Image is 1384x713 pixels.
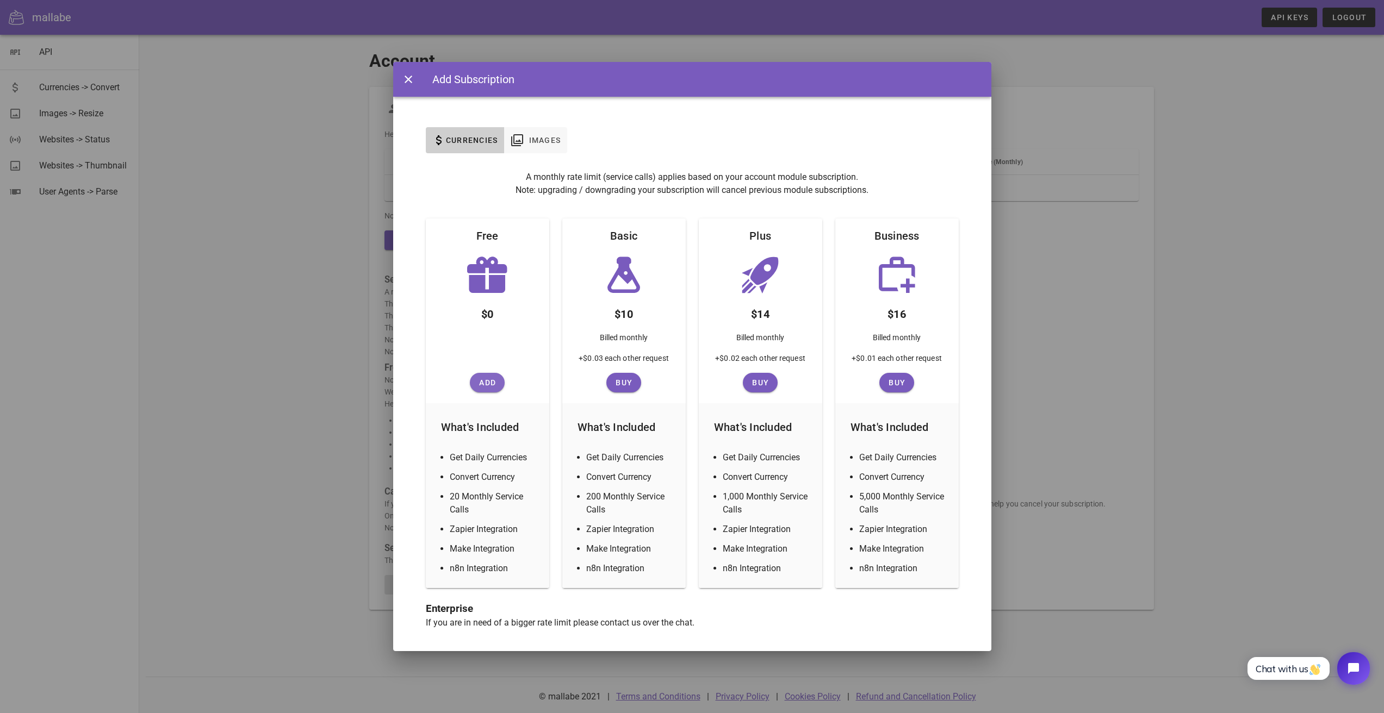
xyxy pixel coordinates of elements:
[606,297,642,327] div: $10
[586,471,675,484] li: Convert Currency
[473,297,502,327] div: $0
[723,490,811,516] li: 1,000 Monthly Service Calls
[879,373,914,392] button: Buy
[884,378,910,387] span: Buy
[601,218,646,253] div: Basic
[591,327,656,352] div: Billed monthly
[723,542,811,555] li: Make Integration
[747,378,773,387] span: Buy
[586,451,675,464] li: Get Daily Currencies
[450,523,538,536] li: Zapier Integration
[426,616,959,629] p: If you are in need of a bigger rate limit please contact us over the chat.
[426,601,959,616] h3: Enterprise
[1236,643,1379,694] iframe: Tidio Chat
[859,542,948,555] li: Make Integration
[426,171,959,197] p: A monthly rate limit (service calls) applies based on your account module subscription. Note: upg...
[450,490,538,516] li: 20 Monthly Service Calls
[528,136,561,145] span: Images
[728,327,793,352] div: Billed monthly
[570,352,678,373] div: +$0.03 each other request
[879,297,915,327] div: $16
[723,451,811,464] li: Get Daily Currencies
[706,352,814,373] div: +$0.02 each other request
[723,471,811,484] li: Convert Currency
[742,297,778,327] div: $14
[474,378,500,387] span: Add
[586,490,675,516] li: 200 Monthly Service Calls
[859,490,948,516] li: 5,000 Monthly Service Calls
[569,410,679,445] div: What's Included
[421,71,514,87] div: Add Subscription
[743,373,778,392] button: Buy
[586,562,675,575] li: n8n Integration
[842,410,952,445] div: What's Included
[468,218,507,253] div: Free
[586,542,675,555] li: Make Integration
[426,127,505,153] button: Currencies
[606,373,641,392] button: Buy
[859,471,948,484] li: Convert Currency
[741,218,780,253] div: Plus
[859,451,948,464] li: Get Daily Currencies
[843,352,951,373] div: +$0.01 each other request
[723,523,811,536] li: Zapier Integration
[470,373,505,392] button: Add
[705,410,816,445] div: What's Included
[611,378,637,387] span: Buy
[450,562,538,575] li: n8n Integration
[450,451,538,464] li: Get Daily Currencies
[445,136,498,145] span: Currencies
[450,471,538,484] li: Convert Currency
[586,523,675,536] li: Zapier Integration
[866,218,928,253] div: Business
[450,542,538,555] li: Make Integration
[864,327,929,352] div: Billed monthly
[859,523,948,536] li: Zapier Integration
[859,562,948,575] li: n8n Integration
[723,562,811,575] li: n8n Integration
[432,410,543,445] div: What's Included
[504,127,567,153] button: Images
